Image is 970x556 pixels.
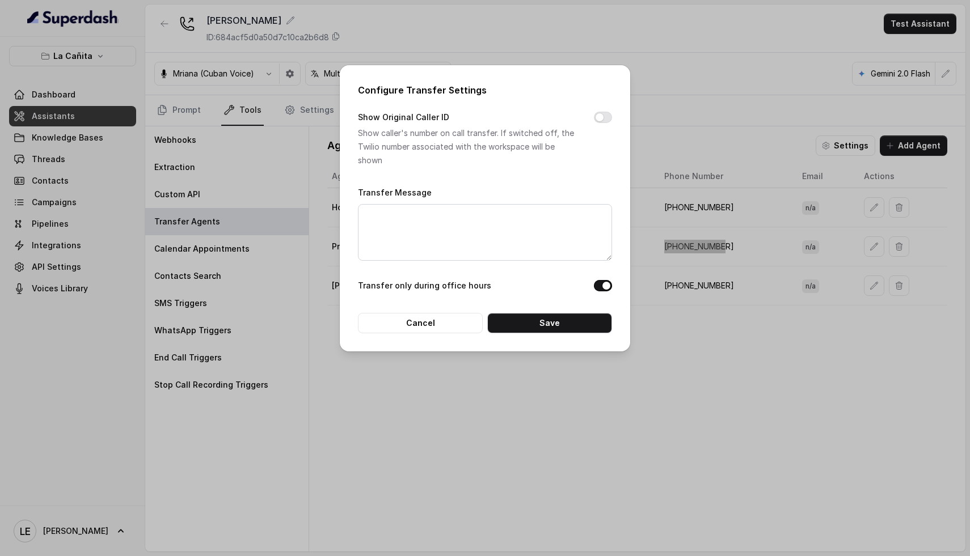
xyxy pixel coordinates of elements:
[358,126,576,167] p: Show caller's number on call transfer. If switched off, the Twilio number associated with the wor...
[358,313,483,333] button: Cancel
[358,279,491,292] label: Transfer only during office hours
[358,83,612,97] h2: Configure Transfer Settings
[358,111,449,124] label: Show Original Caller ID
[358,188,432,197] label: Transfer Message
[487,313,612,333] button: Save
